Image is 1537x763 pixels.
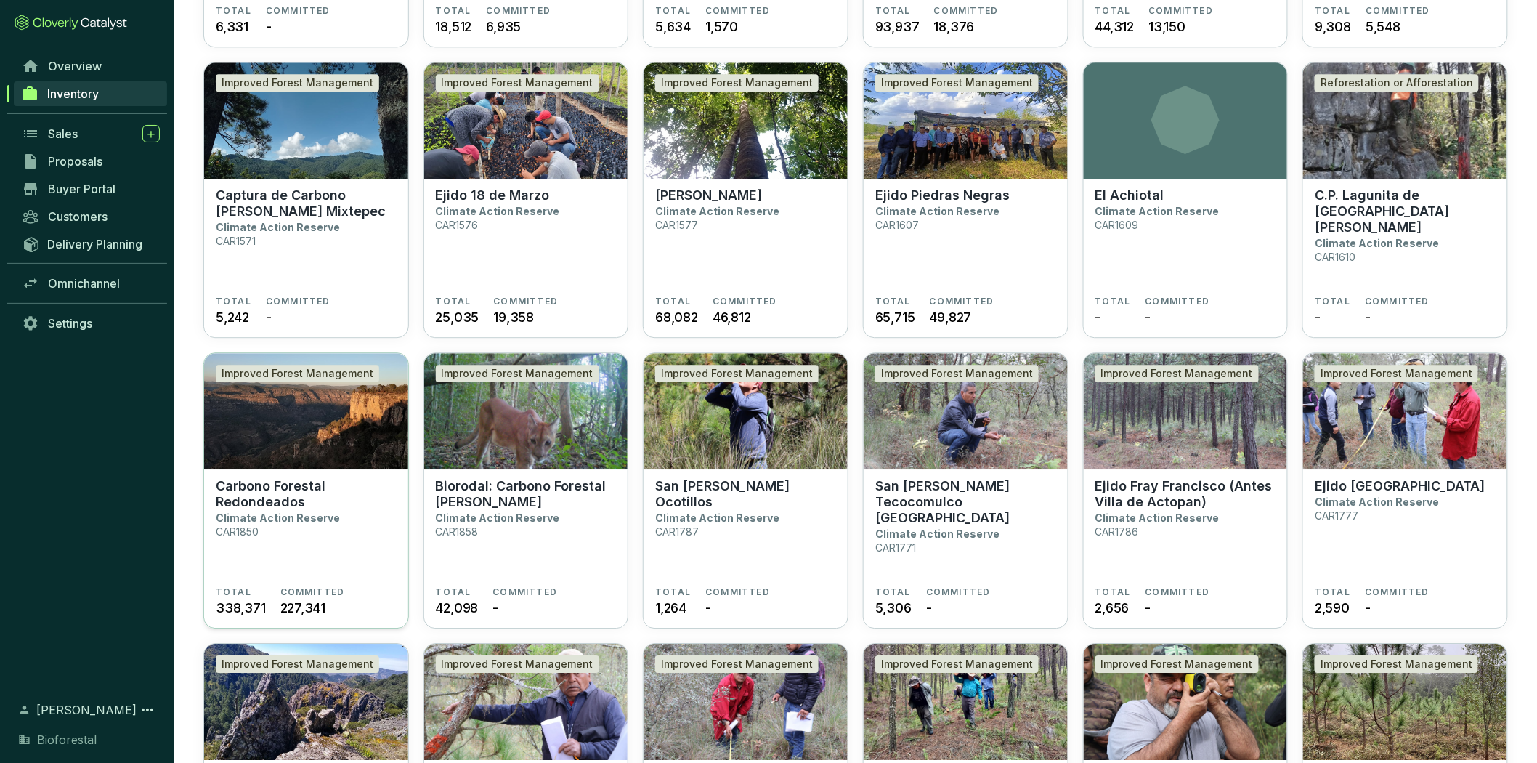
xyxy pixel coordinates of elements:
img: C.P. Rancho San Iganacio [1303,644,1507,760]
div: Improved Forest Management [1095,655,1259,673]
span: Sales [48,126,78,141]
span: Overview [48,59,102,73]
p: Climate Action Reserve [1095,205,1220,217]
span: TOTAL [655,586,691,598]
span: 9,308 [1315,17,1351,36]
span: COMMITTED [492,586,557,598]
span: TOTAL [655,5,691,17]
a: Customers [15,204,167,229]
span: Customers [48,209,108,224]
p: Climate Action Reserve [436,205,560,217]
span: 5,634 [655,17,691,36]
p: CAR1786 [1095,525,1139,538]
img: Ejido Francisco I. Madero [424,644,628,760]
a: Sales [15,121,167,146]
a: C.P. Lagunita de San DiegoReforestation or AfforestationC.P. Lagunita de [GEOGRAPHIC_DATA][PERSON... [1302,62,1508,338]
span: Bioforestal [37,731,97,748]
div: Improved Forest Management [875,655,1039,673]
span: TOTAL [216,586,251,598]
div: Improved Forest Management [1315,655,1478,673]
span: COMMITTED [705,5,770,17]
span: COMMITTED [930,296,994,307]
img: Ejido 18 de Marzo [424,62,628,179]
p: CAR1777 [1315,509,1358,522]
p: Ejido 18 de Marzo [436,187,550,203]
span: TOTAL [436,5,471,17]
span: Settings [48,316,92,331]
span: TOTAL [655,296,691,307]
p: San [PERSON_NAME] Ocotillos [655,478,836,510]
span: TOTAL [875,586,911,598]
a: San Antonio Tecocomulco Tres CabezasImproved Forest ManagementSan [PERSON_NAME] Tecocomulco [GEOG... [863,352,1068,629]
span: - [1365,307,1371,327]
div: Improved Forest Management [655,655,819,673]
span: COMMITTED [493,296,558,307]
img: Ejido Capula [204,644,408,760]
div: Improved Forest Management [216,365,379,382]
a: Proposals [15,149,167,174]
p: Climate Action Reserve [1095,512,1220,524]
img: Biorodal: Carbono Forestal Otilio Montaño [424,353,628,469]
p: San [PERSON_NAME] Tecocomulco [GEOGRAPHIC_DATA] [875,478,1056,526]
p: CAR1858 [436,525,479,538]
span: 46,812 [713,307,751,327]
a: Ejido Las PalmasImproved Forest ManagementEjido [GEOGRAPHIC_DATA]Climate Action ReserveCAR1777TOT... [1302,352,1508,629]
p: El Achiotal [1095,187,1164,203]
div: Improved Forest Management [1315,365,1478,382]
span: 2,590 [1315,598,1350,618]
span: COMMITTED [280,586,345,598]
span: TOTAL [1095,296,1131,307]
p: CAR1787 [655,525,699,538]
div: Reforestation or Afforestation [1315,74,1479,92]
img: Ejido Chunhuhub [644,62,848,179]
span: 6,331 [216,17,248,36]
div: Improved Forest Management [216,74,379,92]
span: Proposals [48,154,102,169]
span: 93,937 [875,17,920,36]
div: Improved Forest Management [436,365,599,382]
a: Buyer Portal [15,177,167,201]
span: TOTAL [875,296,911,307]
p: Ejido Piedras Negras [875,187,1010,203]
p: Climate Action Reserve [436,512,560,524]
span: 49,827 [930,307,972,327]
span: 1,264 [655,598,686,618]
span: - [1095,307,1101,327]
span: 25,035 [436,307,479,327]
img: San José Ocotillos [644,353,848,469]
p: Climate Action Reserve [1315,237,1439,249]
span: TOTAL [1315,5,1350,17]
div: Improved Forest Management [436,655,599,673]
a: Delivery Planning [15,232,167,256]
p: Climate Action Reserve [655,205,779,217]
span: TOTAL [1095,586,1131,598]
span: Inventory [47,86,99,101]
span: 13,150 [1148,17,1185,36]
p: Ejido [GEOGRAPHIC_DATA] [1315,478,1485,494]
p: CAR1571 [216,235,256,247]
p: CAR1850 [216,525,259,538]
span: COMMITTED [1365,296,1429,307]
span: 5,306 [875,598,912,618]
span: - [1145,307,1151,327]
p: Climate Action Reserve [655,512,779,524]
a: Omnichannel [15,271,167,296]
span: - [492,598,498,618]
span: Buyer Portal [48,182,115,196]
p: CAR1771 [875,541,916,554]
span: COMMITTED [934,5,999,17]
span: COMMITTED [486,5,551,17]
img: Ejido Tezoncualpa [864,644,1068,760]
span: TOTAL [875,5,911,17]
a: Biorodal: Carbono Forestal Otilio MontañoImproved Forest ManagementBiorodal: Carbono Forestal [PE... [423,352,629,629]
p: Climate Action Reserve [875,205,999,217]
img: C.P. Alberto Martinez [1084,644,1288,760]
span: - [926,598,932,618]
span: 5,548 [1366,17,1400,36]
span: 5,242 [216,307,249,327]
a: San José OcotillosImproved Forest ManagementSan [PERSON_NAME] OcotillosClimate Action ReserveCAR1... [643,352,848,629]
p: Climate Action Reserve [216,221,340,233]
span: 338,371 [216,598,266,618]
a: Ejido ChunhuhubImproved Forest Management[PERSON_NAME]Climate Action ReserveCAR1577TOTAL68,082COM... [643,62,848,338]
span: 68,082 [655,307,698,327]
